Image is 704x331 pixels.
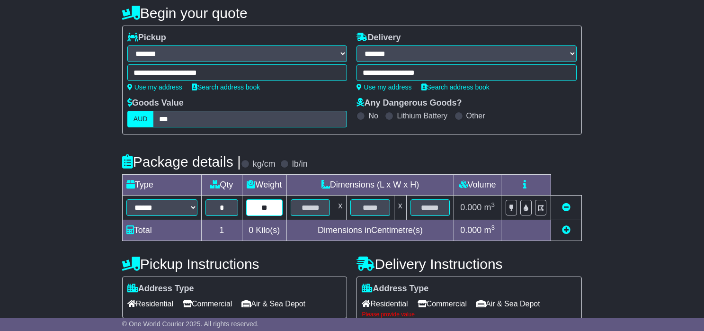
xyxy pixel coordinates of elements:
span: © One World Courier 2025. All rights reserved. [122,320,259,328]
sup: 3 [491,201,495,208]
td: Weight [242,175,286,196]
sup: 3 [491,224,495,231]
h4: Package details | [122,154,241,170]
label: Pickup [127,33,166,43]
td: Total [122,220,201,241]
a: Use my address [127,83,182,91]
h4: Pickup Instructions [122,256,348,272]
td: Qty [201,175,242,196]
span: Commercial [183,296,232,311]
a: Search address book [421,83,490,91]
label: kg/cm [253,159,276,170]
label: Any Dangerous Goods? [356,98,462,108]
span: 0 [249,225,253,235]
label: Delivery [356,33,401,43]
a: Search address book [192,83,260,91]
td: x [334,196,347,220]
td: x [394,196,406,220]
td: Kilo(s) [242,220,286,241]
h4: Begin your quote [122,5,582,21]
span: Air & Sea Depot [241,296,305,311]
h4: Delivery Instructions [356,256,582,272]
span: Residential [127,296,173,311]
div: Please provide value [362,311,577,318]
td: 1 [201,220,242,241]
label: Goods Value [127,98,184,108]
td: Dimensions in Centimetre(s) [286,220,454,241]
label: lb/in [292,159,308,170]
span: Commercial [418,296,467,311]
span: Air & Sea Depot [476,296,540,311]
label: Address Type [127,284,194,294]
span: 0.000 [460,203,481,212]
label: AUD [127,111,154,127]
a: Add new item [562,225,570,235]
td: Volume [454,175,501,196]
label: Address Type [362,284,428,294]
span: m [484,203,495,212]
td: Dimensions (L x W x H) [286,175,454,196]
span: 0.000 [460,225,481,235]
label: Lithium Battery [397,111,447,120]
span: Residential [362,296,408,311]
a: Use my address [356,83,411,91]
label: Other [466,111,485,120]
span: m [484,225,495,235]
label: No [368,111,378,120]
td: Type [122,175,201,196]
a: Remove this item [562,203,570,212]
